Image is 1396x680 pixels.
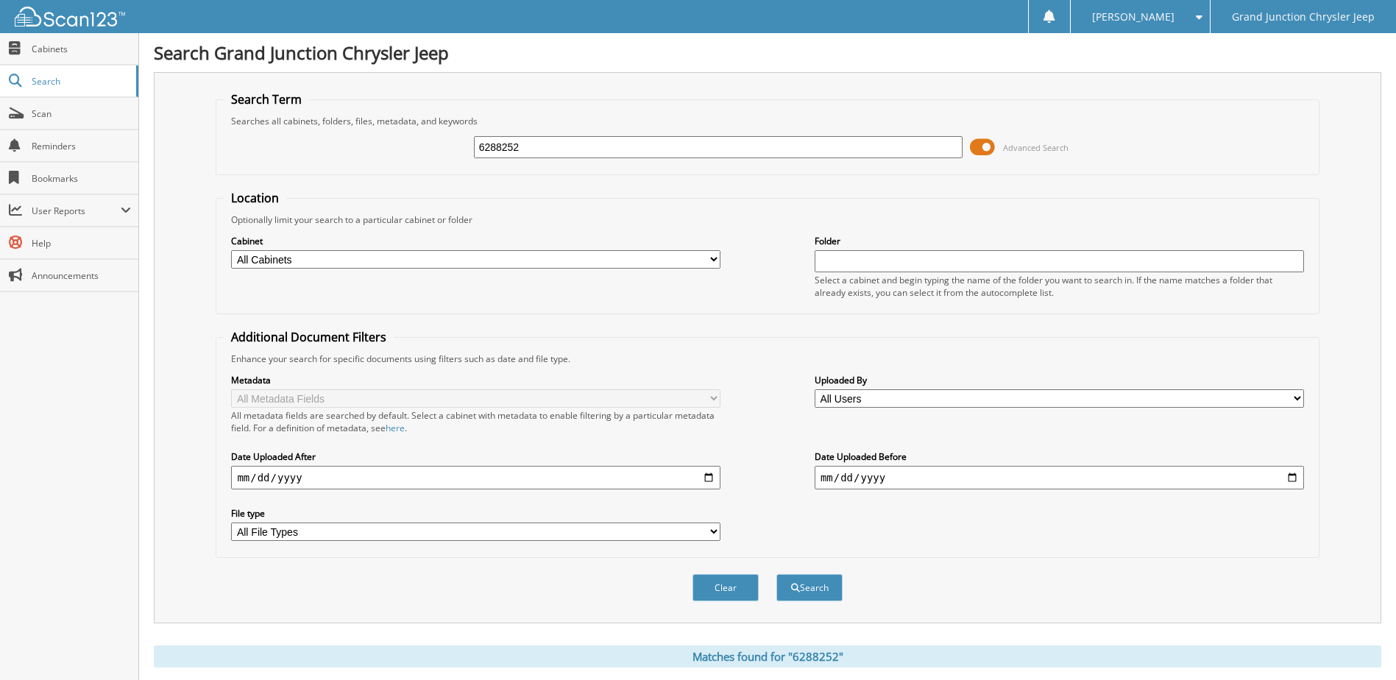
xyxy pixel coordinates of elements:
[32,269,131,282] span: Announcements
[1003,142,1069,153] span: Advanced Search
[386,422,405,434] a: here
[815,274,1304,299] div: Select a cabinet and begin typing the name of the folder you want to search in. If the name match...
[231,450,720,463] label: Date Uploaded After
[154,40,1381,65] h1: Search Grand Junction Chrysler Jeep
[224,115,1311,127] div: Searches all cabinets, folders, files, metadata, and keywords
[815,466,1304,489] input: end
[776,574,843,601] button: Search
[224,190,286,206] legend: Location
[32,237,131,249] span: Help
[815,374,1304,386] label: Uploaded By
[815,450,1304,463] label: Date Uploaded Before
[32,75,129,88] span: Search
[692,574,759,601] button: Clear
[231,409,720,434] div: All metadata fields are searched by default. Select a cabinet with metadata to enable filtering b...
[231,374,720,386] label: Metadata
[1232,13,1375,21] span: Grand Junction Chrysler Jeep
[231,507,720,520] label: File type
[224,353,1311,365] div: Enhance your search for specific documents using filters such as date and file type.
[224,329,394,345] legend: Additional Document Filters
[815,235,1304,247] label: Folder
[32,172,131,185] span: Bookmarks
[32,205,121,217] span: User Reports
[154,645,1381,667] div: Matches found for "6288252"
[32,43,131,55] span: Cabinets
[1092,13,1174,21] span: [PERSON_NAME]
[231,466,720,489] input: start
[231,235,720,247] label: Cabinet
[32,107,131,120] span: Scan
[224,213,1311,226] div: Optionally limit your search to a particular cabinet or folder
[224,91,309,107] legend: Search Term
[15,7,125,26] img: scan123-logo-white.svg
[32,140,131,152] span: Reminders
